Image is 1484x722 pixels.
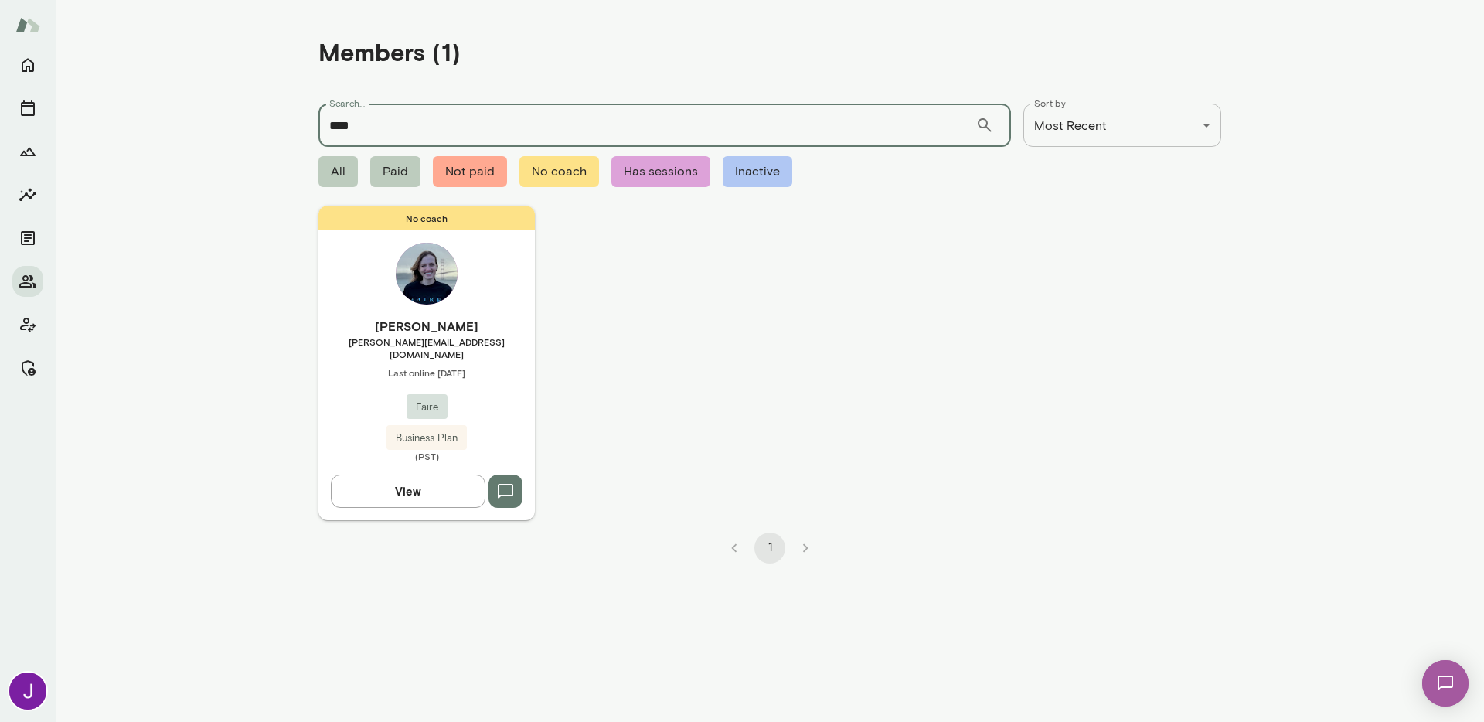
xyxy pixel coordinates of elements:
button: page 1 [754,533,785,564]
span: Inactive [723,156,792,187]
button: Growth Plan [12,136,43,167]
button: Sessions [12,93,43,124]
div: pagination [318,520,1221,564]
span: [PERSON_NAME][EMAIL_ADDRESS][DOMAIN_NAME] [318,335,535,360]
span: Business Plan [386,431,467,446]
span: No coach [318,206,535,230]
img: Alexa Cerf [396,243,458,305]
span: Last online [DATE] [318,366,535,379]
img: Jocelyn Grodin [9,673,46,710]
label: Search... [329,97,365,110]
button: Insights [12,179,43,210]
button: Manage [12,352,43,383]
span: All [318,156,358,187]
button: Members [12,266,43,297]
button: Home [12,49,43,80]
span: Faire [407,400,448,415]
span: Paid [370,156,420,187]
label: Sort by [1034,97,1066,110]
span: No coach [519,156,599,187]
h4: Members (1) [318,37,461,66]
button: Client app [12,309,43,340]
nav: pagination navigation [716,533,823,564]
span: (PST) [318,450,535,462]
button: Documents [12,223,43,254]
h6: [PERSON_NAME] [318,317,535,335]
button: View [331,475,485,507]
img: Mento [15,10,40,39]
span: Has sessions [611,156,710,187]
div: Most Recent [1023,104,1221,147]
span: Not paid [433,156,507,187]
